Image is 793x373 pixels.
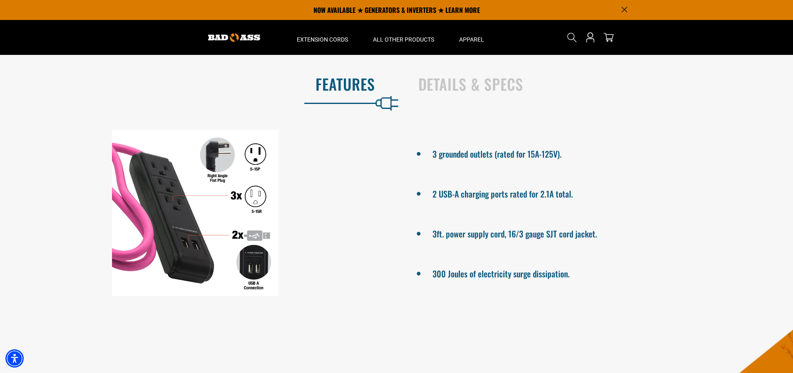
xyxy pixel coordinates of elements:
h2: Features [17,75,375,93]
img: Bad Ass Extension Cords [208,33,260,42]
summary: All Other Products [360,20,447,55]
span: Apparel [459,36,484,43]
summary: Extension Cords [284,20,360,55]
li: 3ft. power supply cord, 16/3 gauge SJT cord jacket. [432,225,764,240]
h2: Details & Specs [418,75,776,93]
a: Open this option [584,20,597,55]
li: 2 USB-A charging ports rated for 2.1A total. [432,185,764,200]
a: cart [602,32,615,42]
div: Accessibility Menu [5,349,24,368]
span: Extension Cords [297,36,348,43]
summary: Search [565,31,579,44]
summary: Apparel [447,20,497,55]
li: 300 Joules of electricity surge dissipation. [432,265,764,280]
li: 3 grounded outlets (rated for 15A-125V). [432,146,764,161]
span: All Other Products [373,36,434,43]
